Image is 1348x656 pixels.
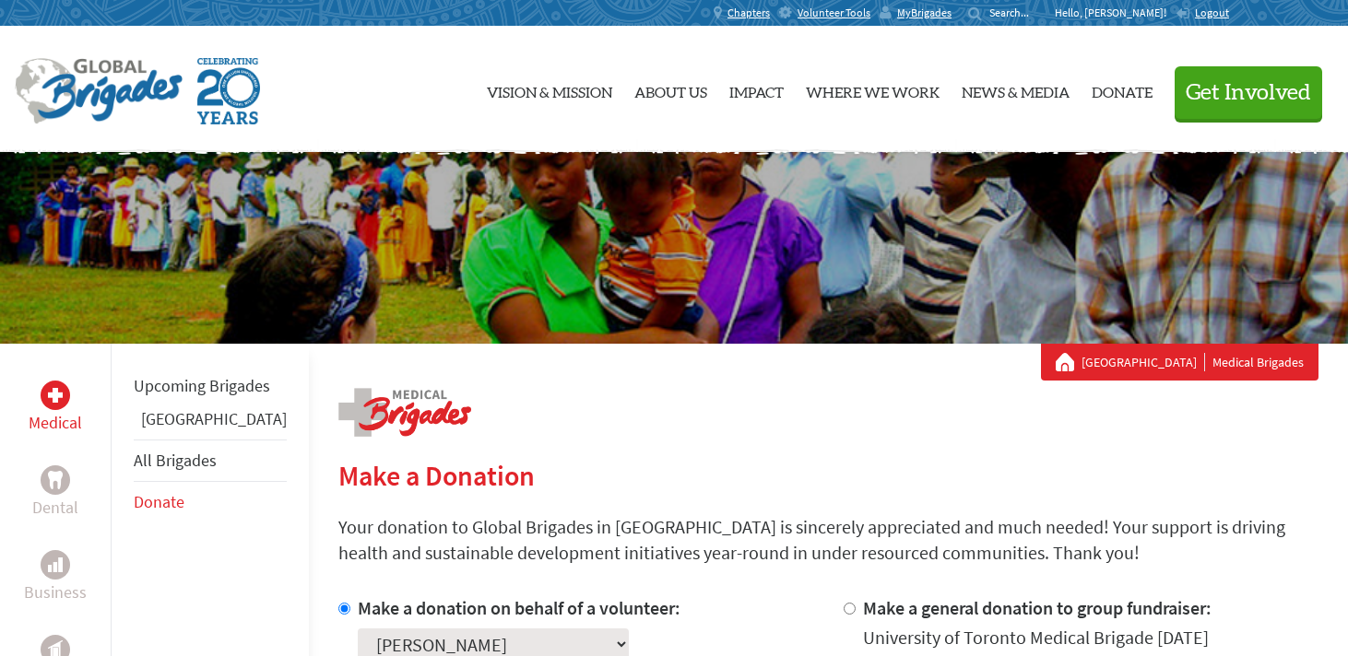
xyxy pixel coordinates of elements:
[863,596,1212,619] label: Make a general donation to group fundraiser:
[134,375,270,396] a: Upcoming Brigades
[1055,6,1176,20] p: Hello, [PERSON_NAME]!
[29,381,82,436] a: MedicalMedical
[487,41,612,137] a: Vision & Mission
[24,550,87,605] a: BusinessBusiness
[197,58,260,124] img: Global Brigades Celebrating 20 Years
[1056,353,1304,371] div: Medical Brigades
[41,550,70,580] div: Business
[338,388,471,437] img: logo-medical.png
[1175,66,1322,119] button: Get Involved
[134,482,287,522] li: Donate
[962,41,1070,137] a: News & Media
[338,514,1318,566] p: Your donation to Global Brigades in [GEOGRAPHIC_DATA] is sincerely appreciated and much needed! Y...
[24,580,87,605] p: Business
[41,381,70,410] div: Medical
[32,465,78,521] a: DentalDental
[806,41,940,137] a: Where We Work
[134,439,287,482] li: All Brigades
[338,459,1318,492] h2: Make a Donation
[358,596,680,619] label: Make a donation on behalf of a volunteer:
[897,6,952,20] span: MyBrigades
[48,557,63,572] img: Business
[134,491,184,512] a: Donate
[48,471,63,488] img: Dental
[134,450,217,471] a: All Brigades
[41,465,70,495] div: Dental
[1195,6,1229,19] span: Logout
[1186,82,1311,104] span: Get Involved
[729,41,784,137] a: Impact
[134,366,287,406] li: Upcoming Brigades
[134,406,287,439] li: Greece
[15,58,183,124] img: Global Brigades Logo
[32,495,78,521] p: Dental
[798,6,870,20] span: Volunteer Tools
[1092,41,1153,137] a: Donate
[634,41,707,137] a: About Us
[29,410,82,436] p: Medical
[727,6,770,20] span: Chapters
[1082,353,1205,371] a: [GEOGRAPHIC_DATA]
[48,388,63,403] img: Medical
[1176,6,1229,20] a: Logout
[989,6,1042,19] input: Search...
[141,408,287,429] a: [GEOGRAPHIC_DATA]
